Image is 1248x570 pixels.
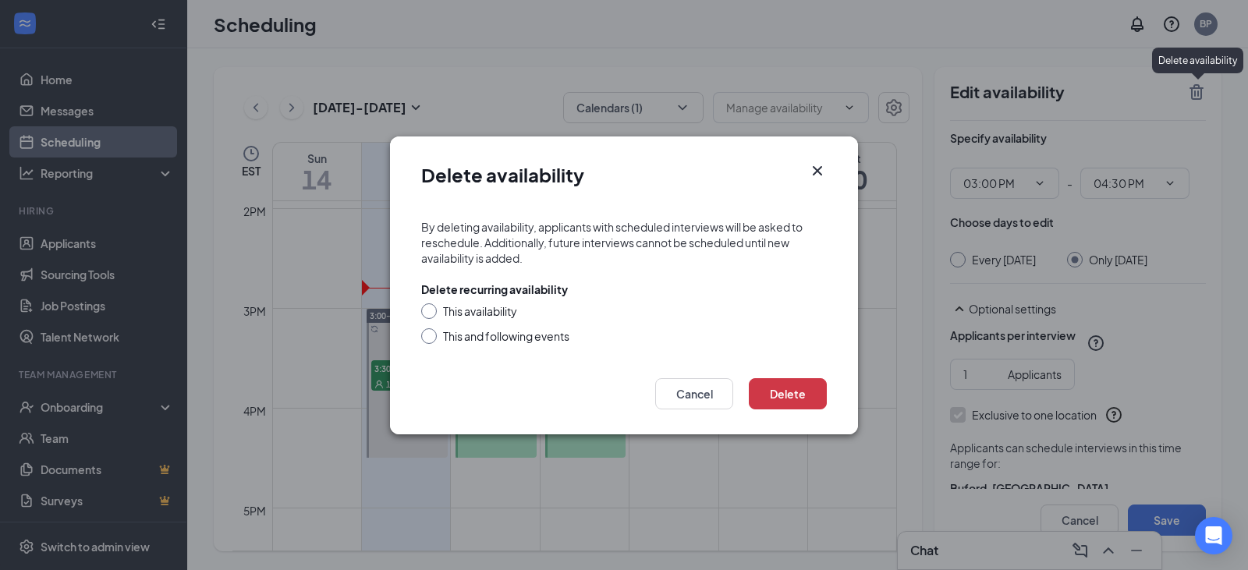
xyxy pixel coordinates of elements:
button: Close [808,161,827,180]
div: Open Intercom Messenger [1195,517,1232,554]
div: This and following events [443,328,569,344]
button: Cancel [655,378,733,409]
div: Delete recurring availability [421,281,568,297]
div: Delete availability [1152,48,1243,73]
div: This availability [443,303,517,319]
svg: Cross [808,161,827,180]
div: By deleting availability, applicants with scheduled interviews will be asked to reschedule. Addit... [421,219,827,266]
h1: Delete availability [421,161,584,188]
button: Delete [749,378,827,409]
